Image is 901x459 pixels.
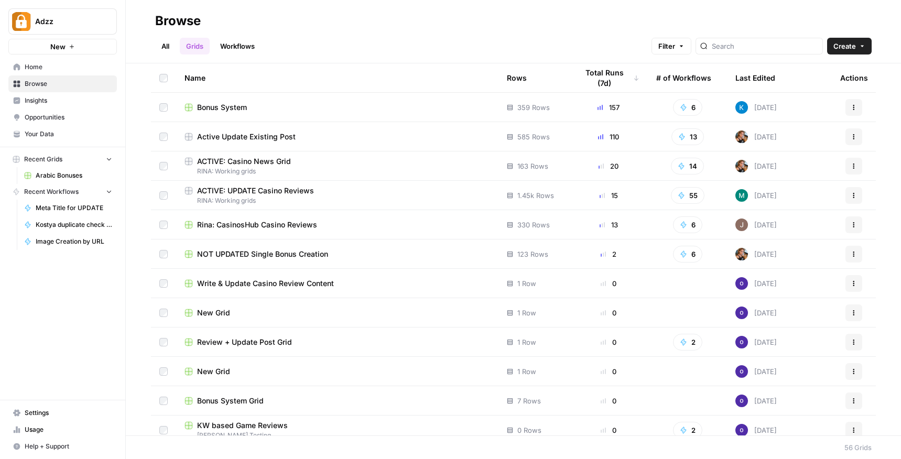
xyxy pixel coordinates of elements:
[184,220,490,230] a: Rina: CasinosHub Casino Reviews
[19,233,117,250] a: Image Creation by URL
[184,431,490,440] span: [PERSON_NAME] Testing
[197,308,230,318] span: New Grid
[671,158,704,174] button: 14
[735,101,748,114] img: iwdyqet48crsyhqvxhgywfzfcsin
[36,237,112,246] span: Image Creation by URL
[8,438,117,455] button: Help + Support
[735,248,748,260] img: nwfydx8388vtdjnj28izaazbsiv8
[735,277,748,290] img: c47u9ku7g2b7umnumlgy64eel5a2
[197,396,264,406] span: Bonus System Grid
[25,62,112,72] span: Home
[578,366,639,377] div: 0
[197,278,334,289] span: Write & Update Casino Review Content
[658,41,675,51] span: Filter
[19,167,117,184] a: Arabic Bonuses
[517,161,548,171] span: 163 Rows
[517,102,550,113] span: 359 Rows
[735,336,748,348] img: c47u9ku7g2b7umnumlgy64eel5a2
[197,156,291,167] span: ACTIVE: Casino News Grid
[197,249,328,259] span: NOT UPDATED Single Bonus Creation
[19,200,117,216] a: Meta Title for UPDATE
[25,113,112,122] span: Opportunities
[673,216,702,233] button: 6
[578,102,639,113] div: 157
[673,422,702,439] button: 2
[671,187,704,204] button: 55
[735,248,777,260] div: [DATE]
[578,190,639,201] div: 15
[735,424,777,436] div: [DATE]
[735,424,748,436] img: c47u9ku7g2b7umnumlgy64eel5a2
[578,337,639,347] div: 0
[507,63,527,92] div: Rows
[673,246,702,263] button: 6
[671,128,704,145] button: 13
[35,16,99,27] span: Adzz
[184,102,490,113] a: Bonus System
[735,189,777,202] div: [DATE]
[844,442,872,453] div: 56 Grids
[184,278,490,289] a: Write & Update Casino Review Content
[735,63,775,92] div: Last Edited
[184,420,490,440] a: KW based Game Reviews[PERSON_NAME] Testing
[673,334,702,351] button: 2
[8,109,117,126] a: Opportunities
[578,308,639,318] div: 0
[184,337,490,347] a: Review + Update Post Grid
[735,395,748,407] img: c47u9ku7g2b7umnumlgy64eel5a2
[735,365,748,378] img: c47u9ku7g2b7umnumlgy64eel5a2
[8,59,117,75] a: Home
[712,41,818,51] input: Search
[735,277,777,290] div: [DATE]
[735,218,777,231] div: [DATE]
[184,308,490,318] a: New Grid
[8,8,117,35] button: Workspace: Adzz
[25,79,112,89] span: Browse
[517,366,536,377] span: 1 Row
[517,337,536,347] span: 1 Row
[517,278,536,289] span: 1 Row
[12,12,31,31] img: Adzz Logo
[8,151,117,167] button: Recent Grids
[197,420,288,431] span: KW based Game Reviews
[8,421,117,438] a: Usage
[517,132,550,142] span: 585 Rows
[184,156,490,176] a: ACTIVE: Casino News GridRINA: Working grids
[735,189,748,202] img: slv4rmlya7xgt16jt05r5wgtlzht
[735,130,748,143] img: nwfydx8388vtdjnj28izaazbsiv8
[184,63,490,92] div: Name
[735,160,748,172] img: nwfydx8388vtdjnj28izaazbsiv8
[652,38,691,54] button: Filter
[833,41,856,51] span: Create
[578,63,639,92] div: Total Runs (7d)
[735,307,748,319] img: c47u9ku7g2b7umnumlgy64eel5a2
[50,41,66,52] span: New
[197,220,317,230] span: Rina: CasinosHub Casino Reviews
[578,220,639,230] div: 13
[517,190,554,201] span: 1.45k Rows
[517,308,536,318] span: 1 Row
[735,218,748,231] img: qk6vosqy2sb4ovvtvs3gguwethpi
[517,425,541,435] span: 0 Rows
[517,249,548,259] span: 123 Rows
[673,99,702,116] button: 6
[197,102,247,113] span: Bonus System
[36,220,112,229] span: Kostya duplicate check CRM
[735,395,777,407] div: [DATE]
[517,220,550,230] span: 330 Rows
[24,155,62,164] span: Recent Grids
[840,63,868,92] div: Actions
[214,38,261,54] a: Workflows
[184,249,490,259] a: NOT UPDATED Single Bonus Creation
[184,167,490,176] span: RINA: Working grids
[25,425,112,434] span: Usage
[25,442,112,451] span: Help + Support
[578,396,639,406] div: 0
[517,396,541,406] span: 7 Rows
[578,425,639,435] div: 0
[184,366,490,377] a: New Grid
[735,336,777,348] div: [DATE]
[735,365,777,378] div: [DATE]
[25,408,112,418] span: Settings
[8,39,117,54] button: New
